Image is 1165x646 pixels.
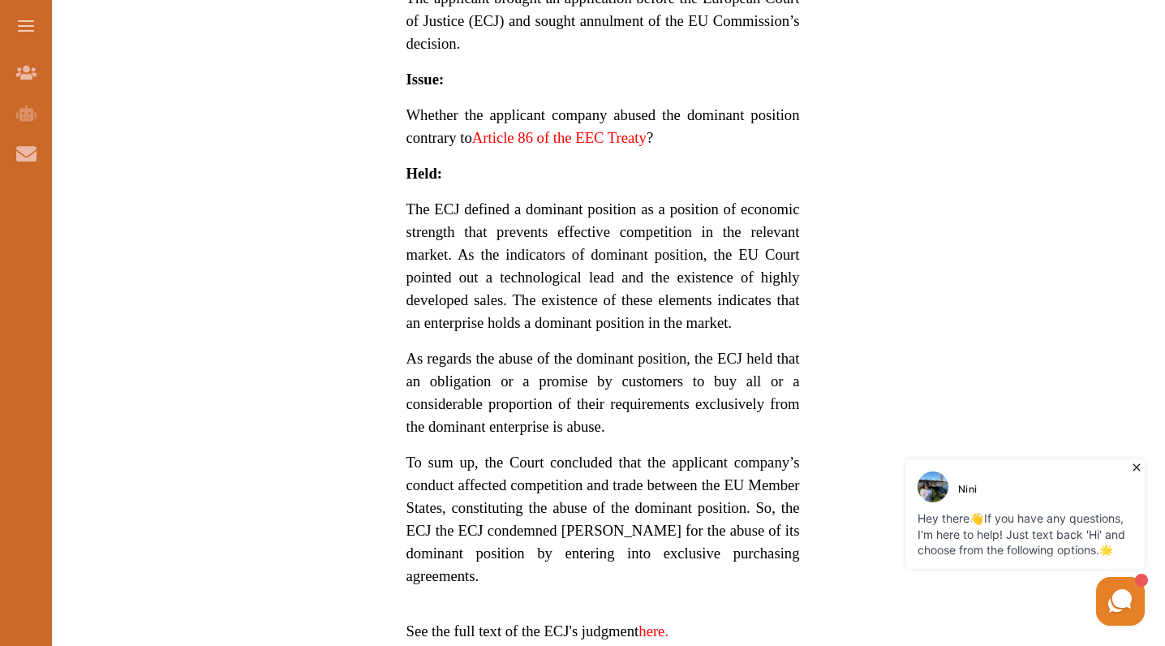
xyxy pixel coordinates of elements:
span: See the full text of the ECJ's judgment [406,622,669,640]
span: To sum up, the Court concluded that the applicant company’s conduct affected competition and trad... [406,454,800,584]
span: The ECJ defined a dominant position as a position of economic strength that prevents effective co... [406,200,800,331]
strong: Issue: [406,71,445,88]
strong: Held: [406,165,443,182]
a: here. [638,622,668,640]
a: Article 86 of the EEC Treaty [472,129,647,146]
span: Whether the applicant company abused the dominant position contrary to ? [406,106,800,146]
span: As regards the abuse of the dominant position, the ECJ held that an obligation or a promise by cu... [406,350,800,435]
iframe: HelpCrunch [776,455,1149,630]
